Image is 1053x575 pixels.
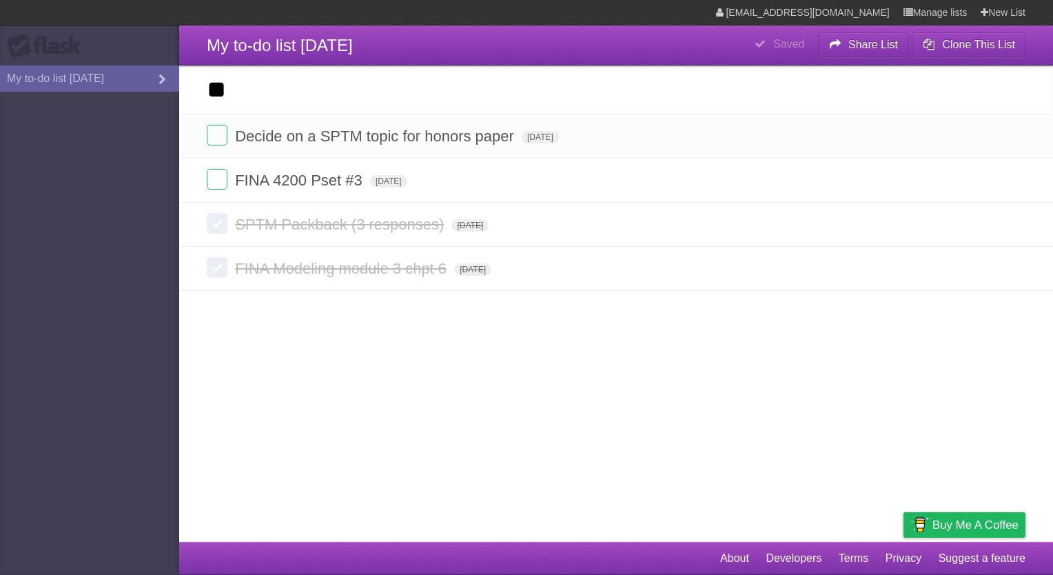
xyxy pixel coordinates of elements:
[207,125,227,145] label: Done
[207,169,227,190] label: Done
[903,512,1025,538] a: Buy me a coffee
[939,545,1025,572] a: Suggest a feature
[235,260,450,277] span: FINA Modeling module 3 chpt 6
[207,213,227,234] label: Done
[839,545,869,572] a: Terms
[912,32,1025,57] button: Clone This List
[7,34,90,59] div: Flask
[522,131,559,143] span: [DATE]
[451,219,489,232] span: [DATE]
[848,39,898,50] b: Share List
[235,216,447,233] span: SPTM Packback (3 responses)
[886,545,921,572] a: Privacy
[454,263,491,276] span: [DATE]
[207,257,227,278] label: Done
[235,128,518,145] span: Decide on a SPTM topic for honors paper
[766,545,821,572] a: Developers
[370,175,407,188] span: [DATE]
[818,32,909,57] button: Share List
[773,38,804,50] b: Saved
[942,39,1015,50] b: Clone This List
[720,545,749,572] a: About
[910,513,929,536] img: Buy me a coffee
[207,36,353,54] span: My to-do list [DATE]
[932,513,1019,537] span: Buy me a coffee
[235,172,366,189] span: FINA 4200 Pset #3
